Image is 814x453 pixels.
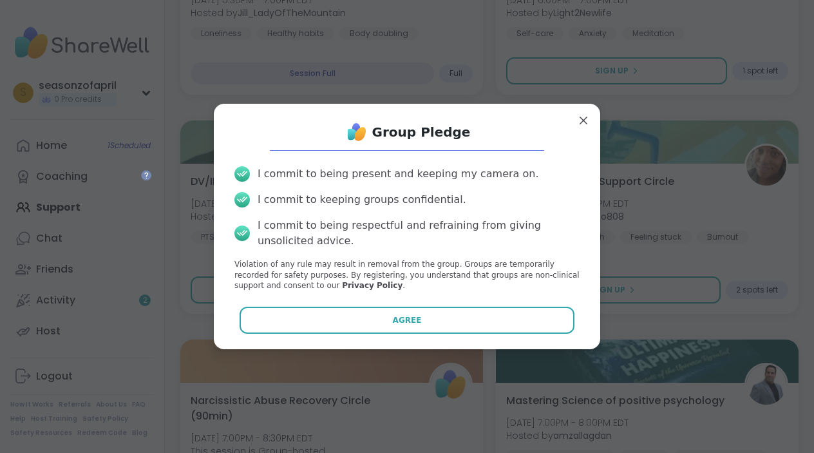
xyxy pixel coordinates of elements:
[344,119,370,145] img: ShareWell Logo
[342,281,402,290] a: Privacy Policy
[240,307,575,334] button: Agree
[258,166,538,182] div: I commit to being present and keeping my camera on.
[141,170,151,180] iframe: Spotlight
[372,123,471,141] h1: Group Pledge
[393,314,422,326] span: Agree
[258,218,580,249] div: I commit to being respectful and refraining from giving unsolicited advice.
[258,192,466,207] div: I commit to keeping groups confidential.
[234,259,580,291] p: Violation of any rule may result in removal from the group. Groups are temporarily recorded for s...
